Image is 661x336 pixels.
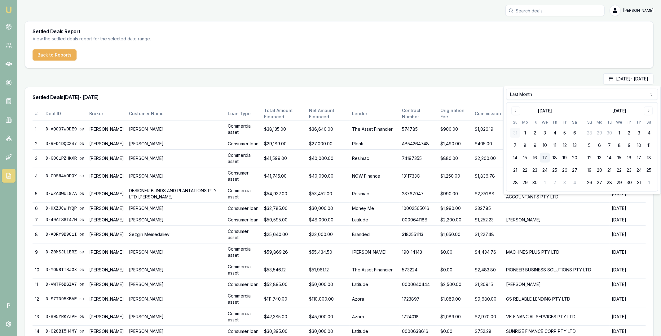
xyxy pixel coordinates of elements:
[538,108,552,114] div: [DATE]
[624,178,634,188] button: 30
[510,165,520,175] button: 21
[225,107,262,120] th: Loan Type
[262,226,306,243] td: $25,640.00
[262,261,306,279] td: $53,546.12
[306,203,350,214] td: $30,000.00
[438,243,473,261] td: $0.00
[644,153,654,163] button: 18
[87,167,126,185] td: [PERSON_NAME]
[614,178,624,188] button: 29
[584,140,594,150] button: 5
[634,140,644,150] button: 10
[400,167,438,185] td: 1311733C
[33,261,43,279] td: 10
[610,290,646,308] td: [DATE]
[46,328,84,334] a: D-O28BI5H4MY
[350,138,400,150] td: Plenti
[350,150,400,167] td: Resimac
[520,178,530,188] button: 29
[126,261,225,279] td: [PERSON_NAME]
[438,138,473,150] td: $1,490.00
[624,140,634,150] button: 9
[262,203,306,214] td: $32,785.00
[87,214,126,226] td: [PERSON_NAME]
[644,165,654,175] button: 25
[540,153,550,163] button: 17
[33,279,43,290] td: 11
[594,178,604,188] button: 27
[350,279,400,290] td: Latitude
[350,226,400,243] td: Branded
[604,153,614,163] button: 14
[400,261,438,279] td: 573224
[624,153,634,163] button: 16
[550,153,560,163] button: 18
[400,185,438,203] td: 23767047
[33,308,43,326] td: 13
[634,119,644,125] th: Friday
[262,243,306,261] td: $59,869.26
[473,167,504,185] td: $1,836.78
[473,279,504,290] td: $1,309.15
[306,261,350,279] td: $51,961.12
[225,167,262,185] td: Consumer asset
[126,243,225,261] td: [PERSON_NAME]
[550,178,560,188] button: 2
[350,167,400,185] td: NOW Finance
[400,107,438,120] th: Contract Number
[87,243,126,261] td: [PERSON_NAME]
[262,107,306,120] th: Total Amount Financed
[262,214,306,226] td: $50,595.00
[614,140,624,150] button: 8
[262,185,306,203] td: $54,937.00
[530,165,540,175] button: 23
[610,203,646,214] td: [DATE]
[262,150,306,167] td: $41,599.00
[504,308,610,326] td: VK FINANCIAL SERVICES PTY LTD
[33,95,646,100] h3: Settled Deals [DATE] - [DATE]
[604,140,614,150] button: 7
[400,308,438,326] td: 1724018
[87,261,126,279] td: [PERSON_NAME]
[225,150,262,167] td: Commercial asset
[438,290,473,308] td: $1,089.00
[473,261,504,279] td: $2,483.80
[46,155,84,161] a: D-G0C1PZHKXR
[623,8,654,13] span: [PERSON_NAME]
[225,138,262,150] td: Consumer loan
[87,107,126,120] th: Broker
[624,165,634,175] button: 23
[644,119,654,125] th: Saturday
[46,281,84,288] a: D-VWTF6BGIA7
[350,290,400,308] td: Azora
[473,203,504,214] td: $327.85
[594,165,604,175] button: 20
[520,153,530,163] button: 15
[225,214,262,226] td: Consumer loan
[33,138,43,150] td: 2
[540,128,550,138] button: 3
[126,290,225,308] td: [PERSON_NAME]
[126,167,225,185] td: [PERSON_NAME]
[594,119,604,125] th: Monday
[225,226,262,243] td: Consumer asset
[438,203,473,214] td: $1,990.00
[306,107,350,120] th: Net Amount Financed
[644,107,653,115] button: Go to next month
[624,119,634,125] th: Thursday
[46,249,84,255] a: D-Z0MSJL1ERZ
[33,226,43,243] td: 8
[550,140,560,150] button: 11
[438,261,473,279] td: $0.00
[262,308,306,326] td: $47,385.00
[33,120,43,138] td: 1
[225,290,262,308] td: Commercial asset
[400,226,438,243] td: 3182551113
[604,119,614,125] th: Tuesday
[473,214,504,226] td: $1,252.23
[43,107,87,120] th: Deal ID
[603,73,654,84] button: [DATE]- [DATE]
[33,290,43,308] td: 12
[350,308,400,326] td: Azora
[400,243,438,261] td: 190-14143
